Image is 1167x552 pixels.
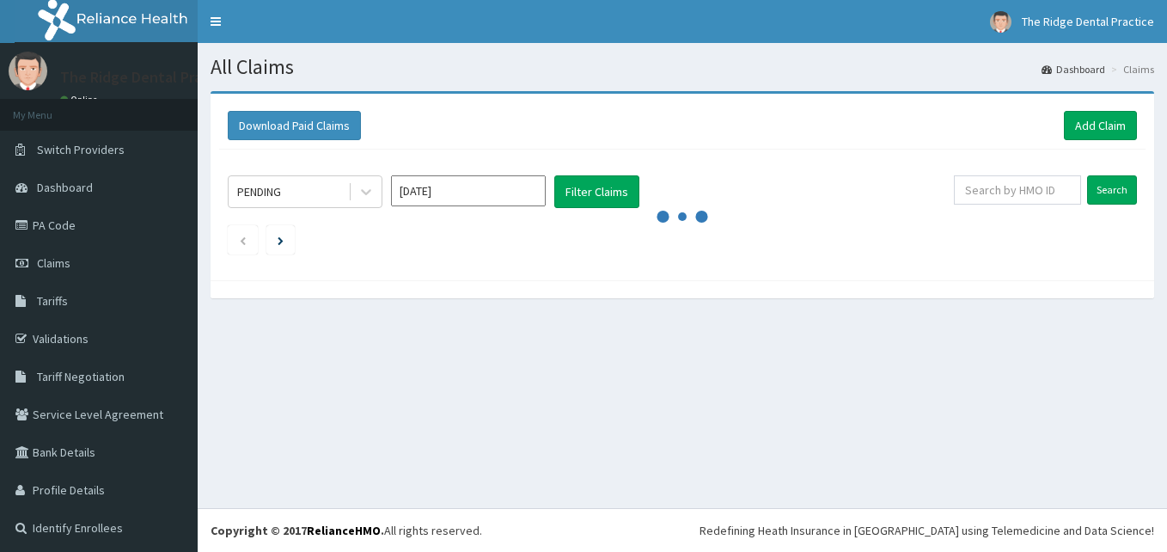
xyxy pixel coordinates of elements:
a: Previous page [239,232,247,248]
a: Add Claim [1064,111,1137,140]
strong: Copyright © 2017 . [211,523,384,538]
span: Dashboard [37,180,93,195]
input: Search by HMO ID [954,175,1081,205]
span: The Ridge Dental Practice [1022,14,1154,29]
span: Tariffs [37,293,68,309]
img: User Image [9,52,47,90]
p: The Ridge Dental Practice [60,70,236,85]
a: Dashboard [1042,62,1105,77]
a: Next page [278,232,284,248]
span: Switch Providers [37,142,125,157]
li: Claims [1107,62,1154,77]
svg: audio-loading [657,191,708,242]
input: Search [1087,175,1137,205]
a: Online [60,94,101,106]
button: Filter Claims [554,175,639,208]
div: Redefining Heath Insurance in [GEOGRAPHIC_DATA] using Telemedicine and Data Science! [700,522,1154,539]
a: RelianceHMO [307,523,381,538]
h1: All Claims [211,56,1154,78]
footer: All rights reserved. [198,508,1167,552]
div: PENDING [237,183,281,200]
input: Select Month and Year [391,175,546,206]
button: Download Paid Claims [228,111,361,140]
span: Claims [37,255,70,271]
img: User Image [990,11,1011,33]
span: Tariff Negotiation [37,369,125,384]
